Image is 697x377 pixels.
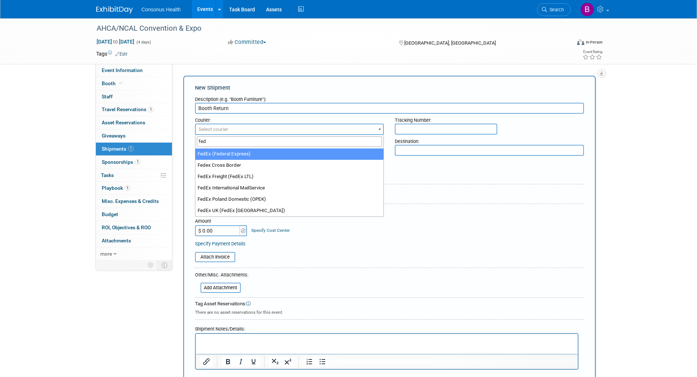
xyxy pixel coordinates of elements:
span: Shipments [102,146,134,152]
a: Specify Cost Center [251,228,290,233]
a: Staff [96,90,172,103]
span: (4 days) [136,40,151,45]
button: Bullet list [316,357,329,367]
div: Shipment Notes/Details: [195,323,578,333]
span: more [100,251,112,257]
span: Event Information [102,67,143,73]
span: 1 [148,107,154,112]
button: Subscript [269,357,281,367]
a: Search [537,3,571,16]
a: Misc. Expenses & Credits [96,195,172,208]
a: Attachments [96,234,172,247]
div: Event Format [528,38,603,49]
a: Specify Payment Details [195,241,246,246]
input: Search... [197,136,382,147]
a: Booth [96,77,172,90]
a: Budget [96,208,172,221]
span: 1 [125,185,130,191]
td: Personalize Event Tab Strip [145,260,157,270]
a: Playbook1 [96,182,172,195]
li: FedEx Freight (FedEx LTL) [195,171,384,182]
img: ExhibitDay [96,6,133,14]
span: Attachments [102,238,131,244]
button: Superscript [282,357,294,367]
div: New Shipment [195,84,584,92]
span: Staff [102,94,113,99]
span: Travel Reservations [102,106,154,112]
span: Search [547,7,564,12]
div: Courier: [195,114,384,124]
div: Destination: [395,135,584,145]
img: Bridget Crane [580,3,594,16]
a: Tasks [96,169,172,182]
span: Sponsorships [102,159,140,165]
div: Amount [195,218,248,225]
span: Giveaways [102,133,125,139]
li: FedEx (Federal Express) [195,148,384,160]
a: ROI, Objectives & ROO [96,221,172,234]
li: Fedex Cross Border [195,160,384,171]
span: Misc. Expenses & Credits [102,198,159,204]
span: Consonus Health [142,7,181,12]
li: FedEx Poland Domestic (OPEK) [195,194,384,205]
span: [DATE] [DATE] [96,38,135,45]
button: Underline [247,357,260,367]
div: Other/Misc. Attachments: [195,272,248,280]
div: Tracking Number: [395,114,584,124]
img: Format-Inperson.png [577,39,584,45]
div: Tag Asset Reservations: [195,301,584,308]
a: Asset Reservations [96,116,172,129]
span: Select courier [199,127,228,132]
button: Insert/edit link [200,357,213,367]
td: Tags [96,50,127,57]
span: Booth [102,80,124,86]
span: Tasks [101,172,114,178]
span: 1 [135,159,140,165]
div: Cost: [195,210,584,216]
a: Giveaways [96,129,172,142]
span: [GEOGRAPHIC_DATA], [GEOGRAPHIC_DATA] [404,40,496,46]
li: FedEx UK (FedEx [GEOGRAPHIC_DATA]) [195,205,384,216]
a: more [96,248,172,260]
div: Description (e.g. "Booth Furniture"): [195,93,584,103]
button: Numbered list [303,357,316,367]
a: Event Information [96,64,172,77]
li: FedEx International MailService [195,182,384,194]
div: Event Rating [582,50,602,54]
i: Booth reservation complete [119,81,123,85]
button: Bold [222,357,234,367]
td: Toggle Event Tabs [157,260,172,270]
span: 1 [128,146,134,151]
div: There are no asset reservations for this event. [195,308,584,316]
a: Shipments1 [96,143,172,155]
iframe: Rich Text Area [196,334,578,354]
div: AHCA/NCAL Convention & Expo [94,22,560,35]
button: Committed [225,38,269,46]
span: to [112,39,119,45]
div: In-Person [585,39,603,45]
a: Sponsorships1 [96,156,172,169]
span: Playbook [102,185,130,191]
a: Edit [115,52,127,57]
span: Budget [102,211,118,217]
a: Travel Reservations1 [96,103,172,116]
span: Asset Reservations [102,120,145,125]
button: Italic [235,357,247,367]
span: ROI, Objectives & ROO [102,225,151,230]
